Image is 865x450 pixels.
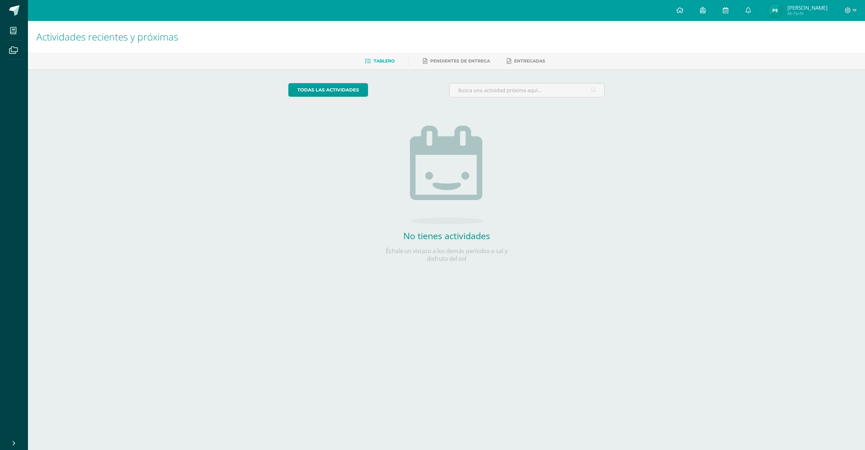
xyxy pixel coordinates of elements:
[449,83,604,97] input: Busca una actividad próxima aquí...
[787,4,828,11] span: [PERSON_NAME]
[410,126,483,224] img: no_activities.png
[374,58,395,64] span: Tablero
[288,83,368,97] a: todas las Actividades
[430,58,490,64] span: Pendientes de entrega
[787,10,828,16] span: Mi Perfil
[768,3,782,17] img: 23ec1711212fb13d506ed84399d281dc.png
[365,56,395,67] a: Tablero
[507,56,545,67] a: Entregadas
[377,230,517,242] h2: No tienes actividades
[514,58,545,64] span: Entregadas
[423,56,490,67] a: Pendientes de entrega
[36,30,178,43] span: Actividades recientes y próximas
[377,247,517,263] p: Échale un vistazo a los demás períodos o sal y disfruta del sol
